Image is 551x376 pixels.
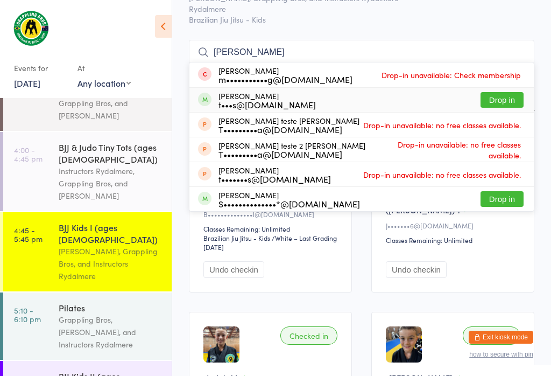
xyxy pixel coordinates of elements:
a: 4:00 -4:45 pmBJJ & Judo Tiny Tots (ages [DEMOGRAPHIC_DATA])Instructors Rydalmere, Grappling Bros,... [3,132,172,211]
div: m•••••••••••g@[DOMAIN_NAME] [218,75,352,83]
div: Any location [77,77,131,89]
span: Drop-in unavailable: no free classes available. [361,117,524,133]
time: 5:10 - 6:10 pm [14,306,41,323]
div: [PERSON_NAME] [218,191,360,208]
img: Grappling Bros Rydalmere [11,8,51,48]
img: image1744618243.png [203,326,239,363]
div: [PERSON_NAME] teste [PERSON_NAME] [218,116,359,134]
button: Drop in [481,191,524,207]
time: 4:00 - 4:45 pm [14,145,43,163]
div: Pilates [59,302,163,314]
div: Checked in [463,326,520,345]
div: Classes Remaining: Unlimited [203,224,341,233]
img: image1744617866.png [386,326,422,363]
div: B••••••••••••••l@[DOMAIN_NAME] [203,210,341,219]
div: [PERSON_NAME] [218,166,331,183]
div: T•••••••••a@[DOMAIN_NAME] [218,125,359,134]
button: Undo checkin [386,261,447,278]
button: how to secure with pin [469,351,533,358]
div: At [77,59,131,77]
div: Instructors Rydalmere, Grappling Bros, and [PERSON_NAME] [59,165,163,202]
a: 4:45 -5:45 pmBJJ Kids I (ages [DEMOGRAPHIC_DATA])[PERSON_NAME], Grappling Bros, and Instructors R... [3,212,172,291]
div: [PERSON_NAME] teste 2 [PERSON_NAME] [218,141,365,158]
time: 4:45 - 5:45 pm [14,226,43,243]
div: t•••s@[DOMAIN_NAME] [218,100,316,109]
div: BJJ Kids I (ages [DEMOGRAPHIC_DATA]) [59,221,163,245]
span: Drop-in unavailable: no free classes available. [361,166,524,183]
button: Exit kiosk mode [469,331,533,344]
div: t•••••••s@[DOMAIN_NAME] [218,175,331,183]
span: Rydalmere [189,3,518,14]
div: [PERSON_NAME] [218,92,316,109]
div: Checked in [280,326,337,345]
div: Grappling Bros, [PERSON_NAME], and Instructors Rydalmere [59,314,163,351]
div: [PERSON_NAME] [218,66,352,83]
div: J•••••••6@[DOMAIN_NAME] [386,221,523,230]
div: Events for [14,59,67,77]
span: Drop-in unavailable: Check membership [379,67,524,83]
button: Undo checkin [203,261,264,278]
div: BJJ & Judo Tiny Tots (ages [DEMOGRAPHIC_DATA]) [59,141,163,165]
div: [PERSON_NAME], Grappling Bros, and Instructors Rydalmere [59,245,163,282]
a: 5:10 -6:10 pmPilatesGrappling Bros, [PERSON_NAME], and Instructors Rydalmere [3,293,172,360]
div: T•••••••••a@[DOMAIN_NAME] [218,150,365,158]
input: Search [189,40,534,65]
div: Instructors Rydalmere, Grappling Bros, and [PERSON_NAME] [59,85,163,122]
div: Classes Remaining: Unlimited [386,235,523,245]
button: Drop in [481,92,524,108]
a: [DATE] [14,77,40,89]
span: Brazilian Jiu Jitsu - Kids [189,14,534,25]
div: Brazilian Jiu Jitsu - Kids [203,233,270,242]
span: Drop-in unavailable: no free classes available. [365,136,524,163]
div: S••••••••••••••*@[DOMAIN_NAME] [218,199,360,208]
